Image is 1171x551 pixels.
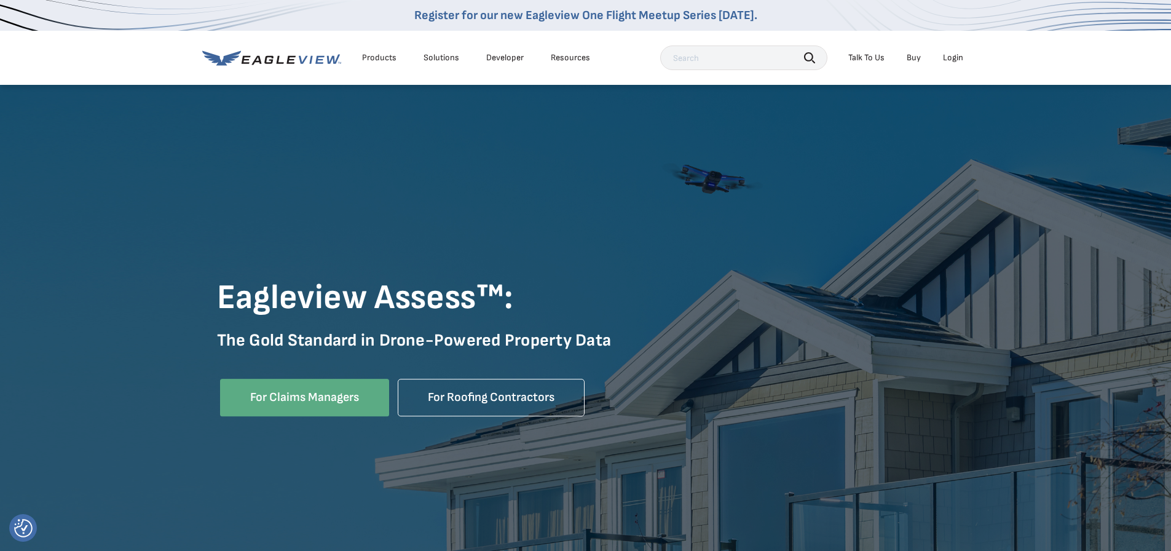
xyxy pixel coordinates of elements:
a: For Roofing Contractors [398,379,585,416]
div: Talk To Us [848,52,885,63]
a: For Claims Managers [220,379,389,416]
a: Register for our new Eagleview One Flight Meetup Series [DATE]. [414,8,757,23]
input: Search [660,46,827,70]
a: Developer [486,52,524,63]
h1: Eagleview Assess™: [217,277,955,320]
div: Solutions [424,52,459,63]
div: Products [362,52,396,63]
button: Consent Preferences [14,519,33,537]
img: Revisit consent button [14,519,33,537]
div: Resources [551,52,590,63]
a: Buy [907,52,921,63]
strong: The Gold Standard in Drone-Powered Property Data [217,330,612,351]
div: Login [943,52,963,63]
